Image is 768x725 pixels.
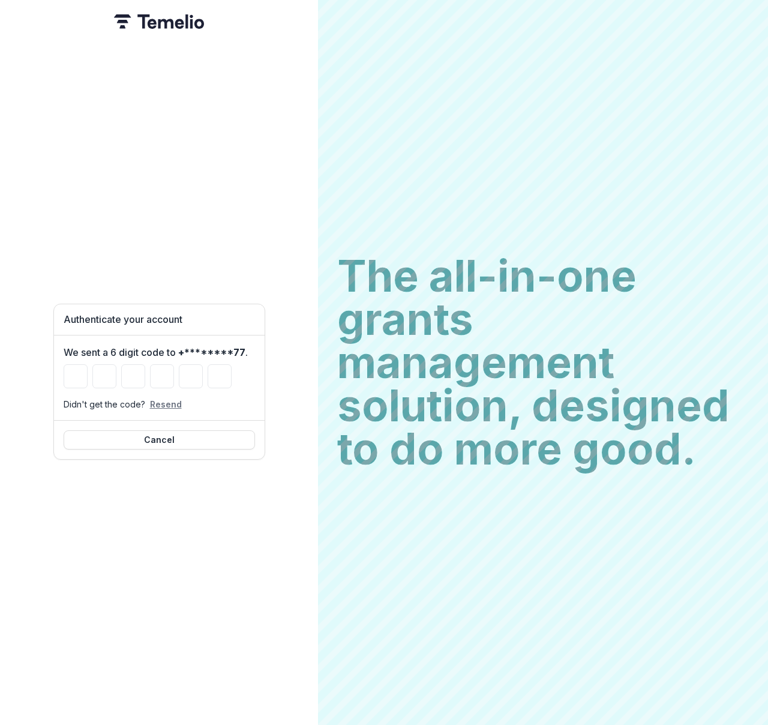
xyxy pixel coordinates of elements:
[64,314,255,325] h1: Authenticate your account
[64,364,88,388] input: Please enter your pin code
[150,364,174,388] input: Please enter your pin code
[64,398,145,411] p: Didn't get the code?
[64,345,248,359] label: We sent a 6 digit code to .
[121,364,145,388] input: Please enter your pin code
[179,364,203,388] input: Please enter your pin code
[92,364,116,388] input: Please enter your pin code
[150,399,182,409] button: Resend
[114,14,204,29] img: Temelio
[208,364,232,388] input: Please enter your pin code
[64,430,255,450] button: Cancel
